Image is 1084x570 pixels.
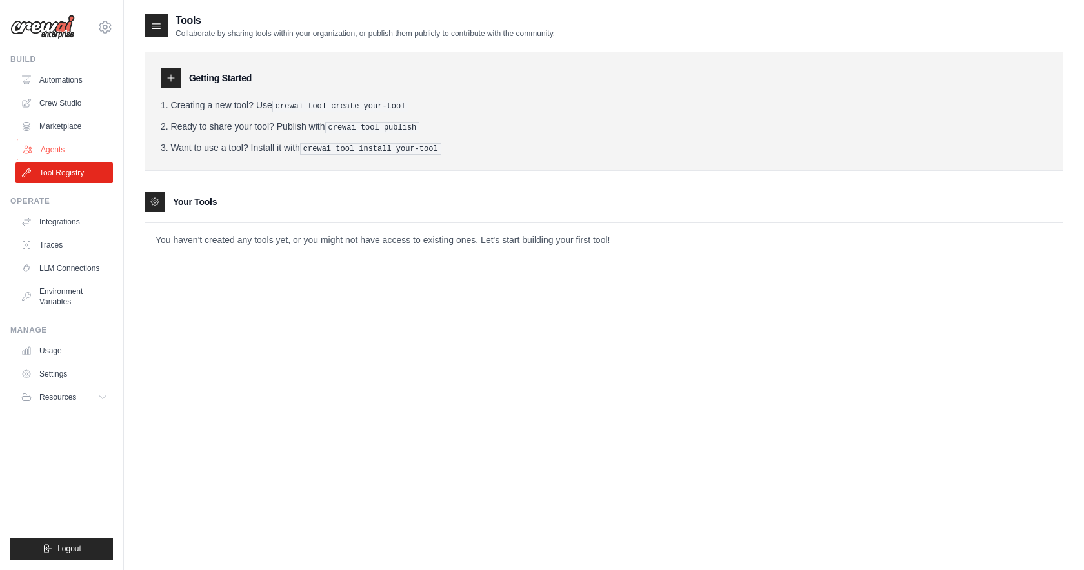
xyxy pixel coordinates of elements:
li: Want to use a tool? Install it with [161,141,1047,155]
a: Automations [15,70,113,90]
p: You haven't created any tools yet, or you might not have access to existing ones. Let's start bui... [145,223,1063,257]
a: Crew Studio [15,93,113,113]
a: Traces [15,235,113,255]
h2: Tools [176,13,555,28]
pre: crewai tool publish [325,122,420,133]
div: Operate [10,196,113,206]
span: Resources [39,392,76,402]
h3: Your Tools [173,195,217,208]
pre: crewai tool create your-tool [272,101,409,112]
img: Logo [10,15,75,39]
a: Tool Registry [15,162,113,183]
a: Settings [15,364,113,384]
a: Agents [17,139,114,160]
li: Creating a new tool? Use [161,99,1047,112]
span: Logout [57,544,81,554]
li: Ready to share your tool? Publish with [161,120,1047,133]
a: Marketplace [15,116,113,137]
div: Manage [10,325,113,335]
p: Collaborate by sharing tools within your organization, or publish them publicly to contribute wit... [176,28,555,39]
button: Logout [10,538,113,560]
pre: crewai tool install your-tool [300,143,441,155]
div: Build [10,54,113,64]
h3: Getting Started [189,72,252,84]
a: Integrations [15,211,113,232]
a: LLM Connections [15,258,113,279]
button: Resources [15,387,113,408]
a: Environment Variables [15,281,113,312]
a: Usage [15,340,113,361]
